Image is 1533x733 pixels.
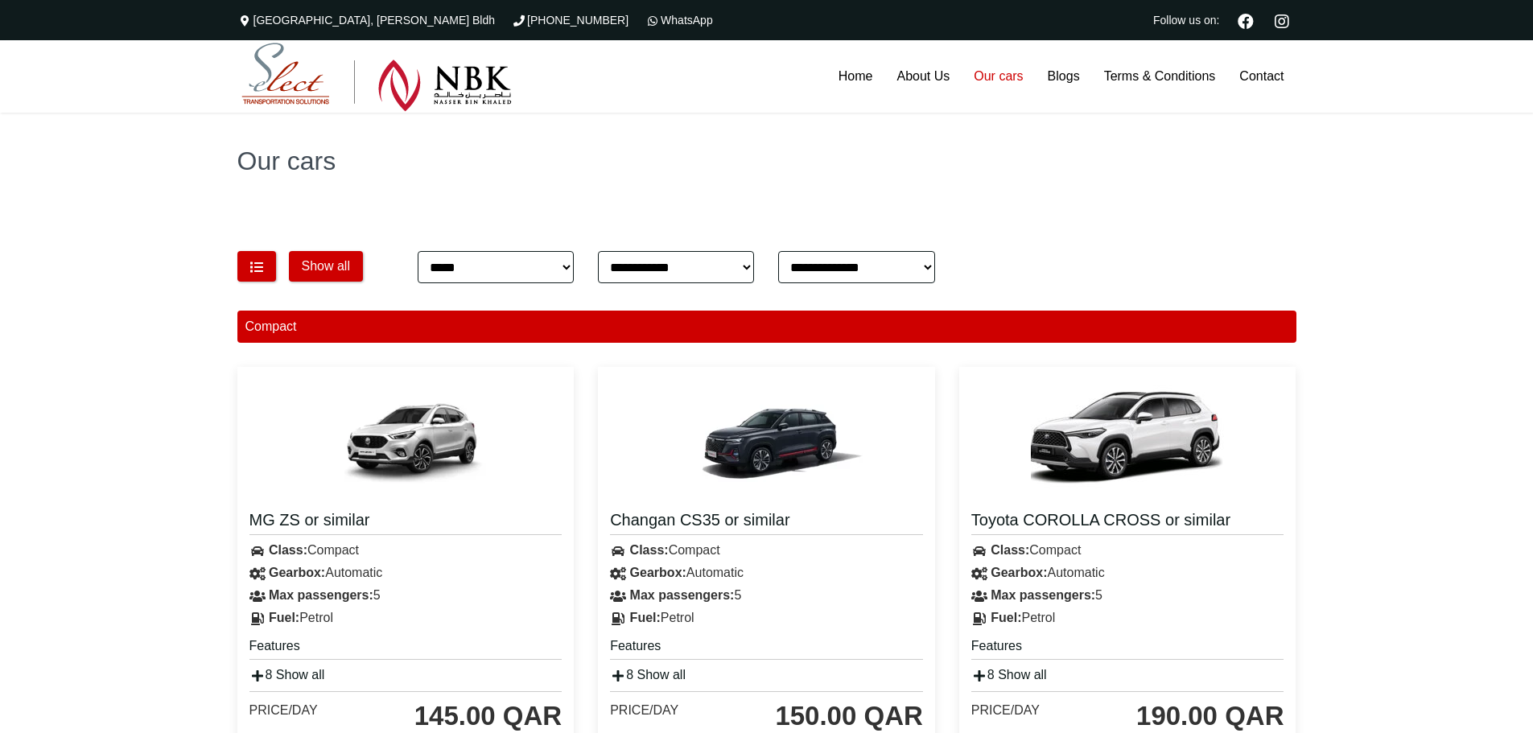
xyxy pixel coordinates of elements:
strong: Max passengers: [269,588,373,602]
a: Home [826,40,885,113]
div: 145.00 QAR [414,700,562,732]
strong: Gearbox: [630,566,686,579]
img: Toyota COROLLA CROSS or similar [1031,379,1224,500]
button: Show all [289,251,363,282]
strong: Gearbox: [991,566,1047,579]
strong: Fuel: [991,611,1021,624]
div: 5 [598,584,935,607]
div: Petrol [959,607,1296,629]
a: About Us [884,40,962,113]
div: Price/day [971,702,1040,719]
a: 8 Show all [249,668,325,682]
a: Instagram [1268,11,1296,29]
a: Terms & Conditions [1092,40,1228,113]
div: Compact [959,539,1296,562]
strong: Fuel: [269,611,299,624]
a: 8 Show all [971,668,1047,682]
div: 190.00 QAR [1136,700,1284,732]
a: MG ZS or similar [249,509,563,535]
h5: Features [249,637,563,660]
div: Automatic [959,562,1296,584]
div: Compact [598,539,935,562]
strong: Class: [991,543,1029,557]
div: Automatic [598,562,935,584]
a: Contact [1227,40,1296,113]
a: Our cars [962,40,1035,113]
div: Price/day [249,702,318,719]
strong: Max passengers: [991,588,1095,602]
strong: Max passengers: [630,588,735,602]
a: 8 Show all [610,668,686,682]
a: WhatsApp [645,14,713,27]
strong: Fuel: [630,611,661,624]
a: Blogs [1036,40,1092,113]
a: Facebook [1231,11,1260,29]
strong: Gearbox: [269,566,325,579]
div: Price/day [610,702,678,719]
div: 5 [959,584,1296,607]
div: Compact [237,539,575,562]
h5: Features [971,637,1284,660]
img: Changan CS35 or similar [670,379,863,500]
div: 5 [237,584,575,607]
img: MG ZS or similar [309,379,502,500]
strong: Class: [269,543,307,557]
h1: Our cars [237,148,1296,174]
div: Compact [237,311,1296,343]
img: Select Rent a Car [241,43,512,112]
a: [PHONE_NUMBER] [511,14,628,27]
div: 150.00 QAR [775,700,922,732]
div: Automatic [237,562,575,584]
strong: Class: [630,543,669,557]
a: Toyota COROLLA CROSS or similar [971,509,1284,535]
a: Changan CS35 or similar [610,509,923,535]
div: Petrol [598,607,935,629]
div: Petrol [237,607,575,629]
h5: Features [610,637,923,660]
